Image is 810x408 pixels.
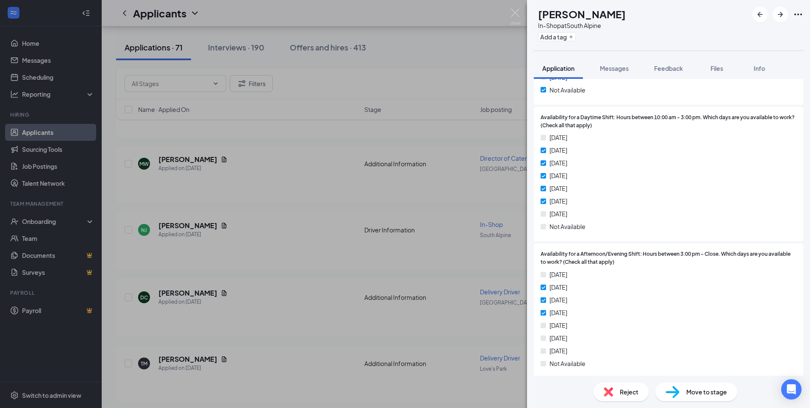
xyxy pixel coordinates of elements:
[549,171,567,180] span: [DATE]
[538,21,626,30] div: In-Shop at South Alpine
[620,387,638,397] span: Reject
[549,270,567,279] span: [DATE]
[549,184,567,193] span: [DATE]
[549,209,567,218] span: [DATE]
[710,64,723,72] span: Files
[549,359,585,368] span: Not Available
[542,64,574,72] span: Application
[549,85,585,95] span: Not Available
[549,222,585,231] span: Not Available
[549,308,567,317] span: [DATE]
[549,158,567,168] span: [DATE]
[775,9,785,20] svg: ArrowRight
[549,346,567,355] span: [DATE]
[600,64,629,72] span: Messages
[754,64,765,72] span: Info
[752,7,768,22] button: ArrowLeftNew
[541,114,796,130] span: Availability for a Daytime Shift: Hours between 10:00 am - 3:00 pm. Which days are you available ...
[541,250,796,266] span: Availability for a Afternoon/Evening Shift: Hours between 3:00 pm - Close. Which days are you ava...
[654,64,683,72] span: Feedback
[549,321,567,330] span: [DATE]
[755,9,765,20] svg: ArrowLeftNew
[549,133,567,142] span: [DATE]
[793,9,803,20] svg: Ellipses
[549,196,567,206] span: [DATE]
[538,32,576,41] button: PlusAdd a tag
[549,295,567,305] span: [DATE]
[569,34,574,39] svg: Plus
[549,282,567,292] span: [DATE]
[686,387,727,397] span: Move to stage
[549,333,567,343] span: [DATE]
[538,7,626,21] h1: [PERSON_NAME]
[549,145,567,155] span: [DATE]
[781,379,802,400] div: Open Intercom Messenger
[773,7,788,22] button: ArrowRight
